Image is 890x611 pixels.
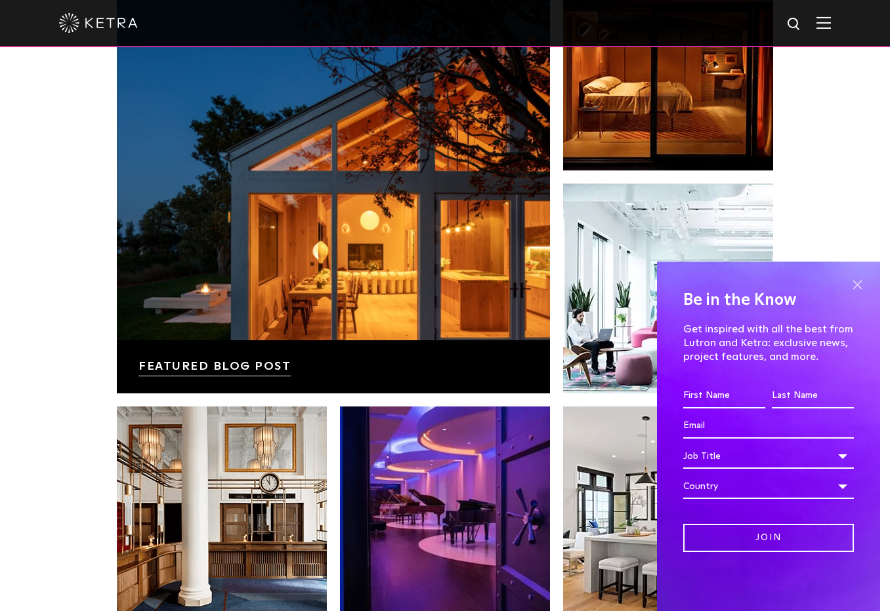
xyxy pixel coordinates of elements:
input: Email [683,414,854,439]
input: First Name [683,384,765,408]
div: Country [683,474,854,499]
p: Get inspired with all the best from Lutron and Ketra: exclusive news, project features, and more. [683,323,854,363]
input: Last Name [772,384,854,408]
div: Job Title [683,444,854,469]
h4: Be in the Know [683,288,854,313]
input: Join [683,524,854,552]
img: ketra-logo-2019-white [59,13,138,33]
img: Hamburger%20Nav.svg [816,16,831,29]
img: search icon [786,16,803,33]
